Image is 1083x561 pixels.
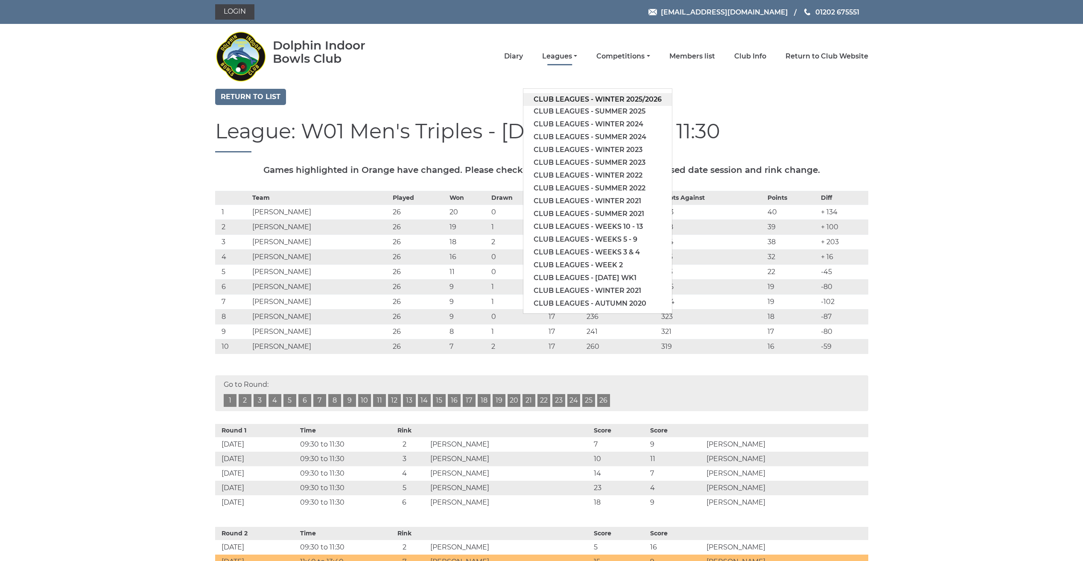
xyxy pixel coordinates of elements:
[765,264,819,279] td: 22
[447,264,489,279] td: 11
[819,264,868,279] td: -45
[391,234,447,249] td: 26
[328,394,341,407] a: 8
[648,7,788,18] a: Email [EMAIL_ADDRESS][DOMAIN_NAME]
[391,264,447,279] td: 26
[546,324,584,339] td: 17
[381,495,428,510] td: 6
[250,309,391,324] td: [PERSON_NAME]
[250,279,391,294] td: [PERSON_NAME]
[523,195,672,207] a: Club leagues - Winter 2021
[298,495,381,510] td: 09:30 to 11:30
[313,394,326,407] a: 7
[508,394,520,407] a: 20
[596,52,650,61] a: Competitions
[546,339,584,354] td: 17
[447,249,489,264] td: 16
[428,481,592,495] td: [PERSON_NAME]
[765,205,819,219] td: 40
[592,495,648,510] td: 18
[523,143,672,156] a: Club leagues - Winter 2023
[592,540,648,555] td: 5
[669,52,715,61] a: Members list
[381,540,428,555] td: 2
[381,466,428,481] td: 4
[381,424,428,437] th: Rink
[250,249,391,264] td: [PERSON_NAME]
[391,205,447,219] td: 26
[659,339,765,354] td: 319
[584,324,660,339] td: 241
[298,481,381,495] td: 09:30 to 11:30
[250,234,391,249] td: [PERSON_NAME]
[391,279,447,294] td: 26
[765,249,819,264] td: 32
[704,495,868,510] td: [PERSON_NAME]
[215,120,868,152] h1: League: W01 Men's Triples - [DATE] - 09:30 to 11:30
[765,279,819,294] td: 19
[215,165,868,175] h5: Games highlighted in Orange have changed. Please check for a revised rink change OR revised date ...
[215,294,250,309] td: 7
[648,9,657,15] img: Email
[298,437,381,452] td: 09:30 to 11:30
[819,324,868,339] td: -80
[215,452,298,466] td: [DATE]
[254,394,266,407] a: 3
[523,118,672,131] a: Club leagues - Winter 2024
[489,234,546,249] td: 2
[489,219,546,234] td: 1
[648,495,704,510] td: 9
[552,394,565,407] a: 23
[215,495,298,510] td: [DATE]
[428,466,592,481] td: [PERSON_NAME]
[298,527,381,540] th: Time
[215,205,250,219] td: 1
[428,540,592,555] td: [PERSON_NAME]
[391,294,447,309] td: 26
[765,324,819,339] td: 17
[489,205,546,219] td: 0
[250,219,391,234] td: [PERSON_NAME]
[489,294,546,309] td: 1
[298,540,381,555] td: 09:30 to 11:30
[592,527,648,540] th: Score
[523,169,672,182] a: Club leagues - Winter 2022
[489,309,546,324] td: 0
[537,394,550,407] a: 22
[343,394,356,407] a: 9
[765,219,819,234] td: 39
[463,394,476,407] a: 17
[648,527,704,540] th: Score
[381,452,428,466] td: 3
[584,339,660,354] td: 260
[250,324,391,339] td: [PERSON_NAME]
[592,481,648,495] td: 23
[765,191,819,205] th: Points
[224,394,236,407] a: 1
[704,466,868,481] td: [PERSON_NAME]
[542,52,577,61] a: Leagues
[428,437,592,452] td: [PERSON_NAME]
[391,309,447,324] td: 26
[215,466,298,481] td: [DATE]
[819,339,868,354] td: -59
[765,339,819,354] td: 16
[215,324,250,339] td: 9
[704,540,868,555] td: [PERSON_NAME]
[447,205,489,219] td: 20
[584,309,660,324] td: 236
[391,324,447,339] td: 26
[648,452,704,466] td: 11
[358,394,371,407] a: 10
[215,527,298,540] th: Round 2
[803,7,859,18] a: Phone us 01202 675551
[785,52,868,61] a: Return to Club Website
[215,4,254,20] a: Login
[648,540,704,555] td: 16
[523,182,672,195] a: Club leagues - Summer 2022
[215,339,250,354] td: 10
[433,394,446,407] a: 15
[215,264,250,279] td: 5
[819,219,868,234] td: + 100
[659,279,765,294] td: 345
